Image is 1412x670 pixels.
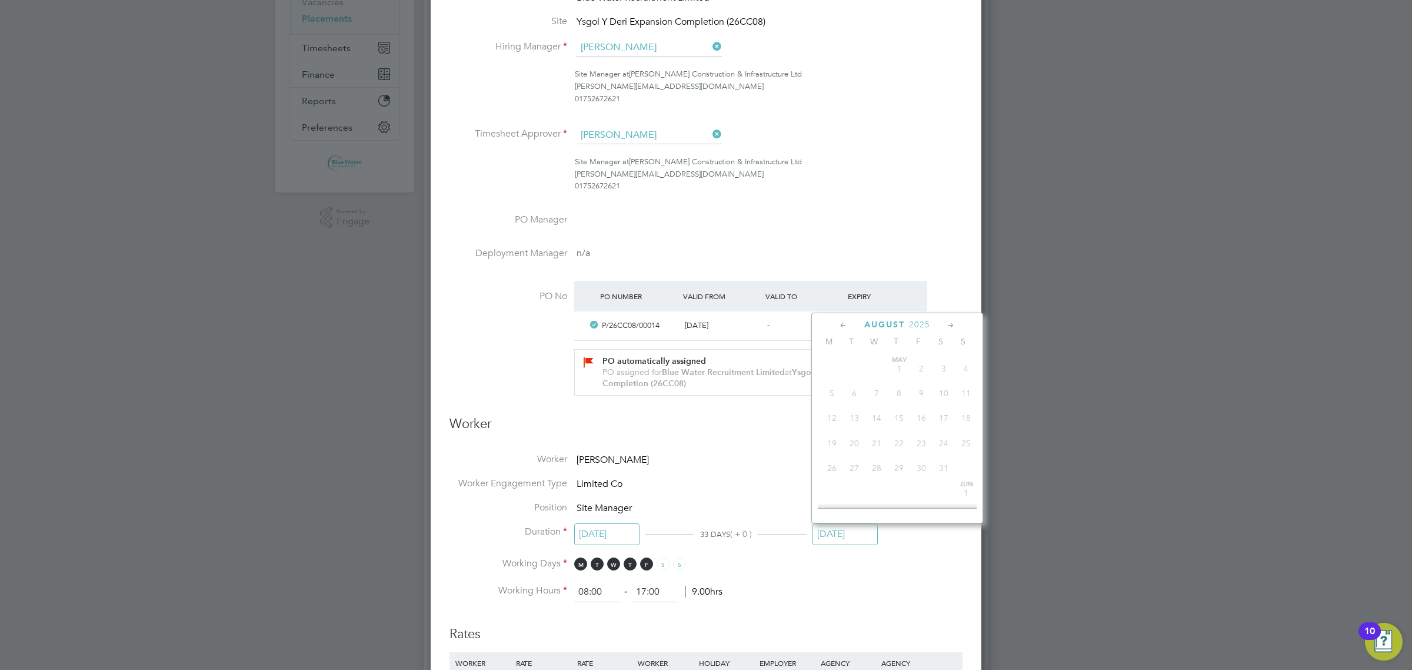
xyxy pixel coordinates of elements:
[843,432,865,455] span: 20
[909,320,930,330] span: 2025
[449,15,567,28] label: Site
[907,336,930,347] span: F
[449,416,963,442] h3: Worker
[577,502,632,514] span: Site Manager
[575,157,629,167] span: Site Manager at
[449,128,567,140] label: Timesheet Approver
[673,558,686,571] span: S
[933,357,955,380] span: 3
[812,523,878,545] input: Select one
[622,586,630,598] span: ‐
[449,41,567,53] label: Hiring Manager
[910,357,933,380] span: 2
[864,320,905,330] span: August
[449,614,963,643] h3: Rates
[575,69,629,79] span: Site Manager at
[574,582,620,603] input: 08:00
[575,93,963,105] div: 01752672621
[862,336,885,347] span: W
[449,214,567,226] label: PO Manager
[730,529,752,539] span: ( + 0 )
[449,453,567,466] label: Worker
[955,407,977,429] span: 18
[933,457,955,479] span: 31
[843,457,865,479] span: 27
[821,382,843,404] span: 5
[843,407,865,429] span: 13
[575,81,963,93] div: [PERSON_NAME][EMAIL_ADDRESS][DOMAIN_NAME]
[888,357,910,380] span: 1
[933,382,955,404] span: 10
[843,382,865,404] span: 6
[574,523,640,545] input: Select one
[762,316,845,336] div: -
[662,367,785,377] b: Blue Water Recruitment Limited
[910,407,933,429] span: 16
[680,286,762,307] div: Valid From
[888,457,910,479] span: 29
[449,585,567,597] label: Working Hours
[602,367,913,389] div: PO assigned for at
[575,181,620,191] span: 01752672621
[700,529,730,539] span: 33 DAYS
[624,558,637,571] span: T
[577,455,649,466] span: [PERSON_NAME]
[933,407,955,429] span: 17
[952,336,974,347] span: S
[955,382,977,404] span: 11
[577,247,590,259] span: n/a
[640,558,653,571] span: F
[821,457,843,479] span: 26
[632,582,677,603] input: 17:00
[607,558,620,571] span: W
[821,432,843,455] span: 19
[449,558,567,570] label: Working Days
[1364,631,1375,646] div: 10
[888,357,910,363] span: May
[591,558,604,571] span: T
[449,502,567,514] label: Position
[930,336,952,347] span: S
[821,407,843,429] span: 12
[685,586,722,598] span: 9.00hrs
[888,382,910,404] span: 8
[449,477,567,490] label: Worker Engagement Type
[910,457,933,479] span: 30
[955,482,977,487] span: Jun
[955,357,977,380] span: 4
[449,526,567,538] label: Duration
[657,558,670,571] span: S
[629,69,802,79] span: [PERSON_NAME] Construction & Infrastructure Ltd
[680,316,762,336] div: [DATE]
[602,356,706,366] b: PO automatically assigned
[577,39,722,57] input: Search for...
[865,432,888,455] span: 21
[577,16,765,28] span: Ysgol Y Deri Expansion Completion (26CC08)
[885,336,907,347] span: T
[818,336,840,347] span: M
[762,286,845,307] div: Valid To
[845,286,927,307] div: Expiry
[910,382,933,404] span: 9
[888,432,910,455] span: 22
[955,482,977,504] span: 1
[449,290,567,303] label: PO No
[840,336,862,347] span: T
[865,457,888,479] span: 28
[910,432,933,455] span: 23
[865,407,888,429] span: 14
[933,432,955,455] span: 24
[597,316,680,336] div: P/26CC08/00014
[955,432,977,455] span: 25
[602,367,883,389] b: Ysgol Y Deri Expansion Completion (26CC08)
[577,478,622,490] span: Limited Co
[1365,623,1403,661] button: Open Resource Center, 10 new notifications
[577,127,722,144] input: Search for...
[575,169,764,179] span: [PERSON_NAME][EMAIL_ADDRESS][DOMAIN_NAME]
[449,247,567,260] label: Deployment Manager
[629,157,802,167] span: [PERSON_NAME] Construction & Infrastructure Ltd
[597,286,680,307] div: PO Number
[865,382,888,404] span: 7
[888,407,910,429] span: 15
[574,558,587,571] span: M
